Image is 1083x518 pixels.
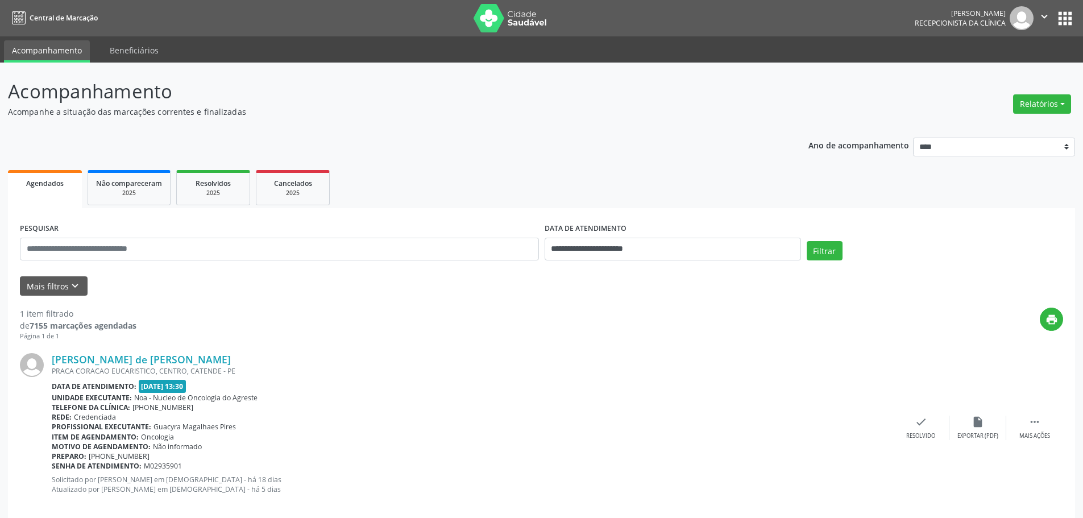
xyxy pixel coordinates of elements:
button: print [1040,308,1063,331]
a: [PERSON_NAME] de [PERSON_NAME] [52,353,231,366]
b: Motivo de agendamento: [52,442,151,451]
p: Ano de acompanhamento [808,138,909,152]
span: Recepcionista da clínica [915,18,1006,28]
button: Mais filtroskeyboard_arrow_down [20,276,88,296]
i: check [915,416,927,428]
span: [PHONE_NUMBER] [132,403,193,412]
b: Data de atendimento: [52,382,136,391]
b: Rede: [52,412,72,422]
p: Solicitado por [PERSON_NAME] em [DEMOGRAPHIC_DATA] - há 18 dias Atualizado por [PERSON_NAME] em [... [52,475,893,494]
p: Acompanhamento [8,77,755,106]
span: Guacyra Magalhaes Pires [153,422,236,432]
i:  [1028,416,1041,428]
span: [DATE] 13:30 [139,380,186,393]
i: insert_drive_file [972,416,984,428]
label: DATA DE ATENDIMENTO [545,220,626,238]
label: PESQUISAR [20,220,59,238]
span: Resolvidos [196,179,231,188]
span: Credenciada [74,412,116,422]
div: 2025 [96,189,162,197]
button: apps [1055,9,1075,28]
div: Mais ações [1019,432,1050,440]
a: Beneficiários [102,40,167,60]
b: Profissional executante: [52,422,151,432]
button: Filtrar [807,241,843,260]
a: Acompanhamento [4,40,90,63]
span: Não compareceram [96,179,162,188]
span: [PHONE_NUMBER] [89,451,150,461]
div: Exportar (PDF) [957,432,998,440]
strong: 7155 marcações agendadas [30,320,136,331]
span: Oncologia [141,432,174,442]
div: 2025 [185,189,242,197]
span: Agendados [26,179,64,188]
button: Relatórios [1013,94,1071,114]
b: Item de agendamento: [52,432,139,442]
a: Central de Marcação [8,9,98,27]
span: M02935901 [144,461,182,471]
b: Preparo: [52,451,86,461]
p: Acompanhe a situação das marcações correntes e finalizadas [8,106,755,118]
div: 2025 [264,189,321,197]
span: Não informado [153,442,202,451]
div: 1 item filtrado [20,308,136,320]
i: keyboard_arrow_down [69,280,81,292]
span: Noa - Nucleo de Oncologia do Agreste [134,393,258,403]
div: PRACA CORACAO EUCARISTICO, CENTRO, CATENDE - PE [52,366,893,376]
i:  [1038,10,1051,23]
button:  [1034,6,1055,30]
b: Unidade executante: [52,393,132,403]
div: Resolvido [906,432,935,440]
img: img [20,353,44,377]
div: Página 1 de 1 [20,331,136,341]
span: Cancelados [274,179,312,188]
img: img [1010,6,1034,30]
i: print [1045,313,1058,326]
b: Senha de atendimento: [52,461,142,471]
div: de [20,320,136,331]
div: [PERSON_NAME] [915,9,1006,18]
b: Telefone da clínica: [52,403,130,412]
span: Central de Marcação [30,13,98,23]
